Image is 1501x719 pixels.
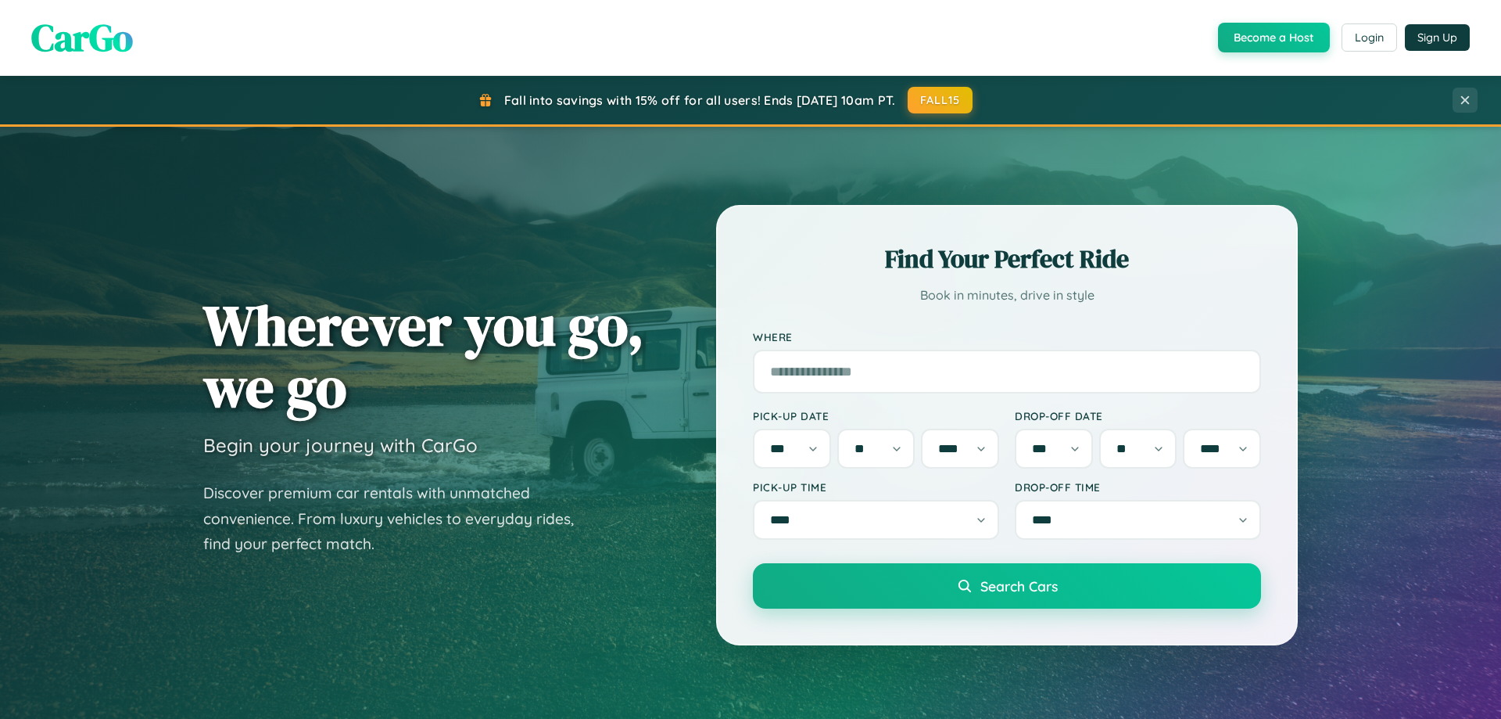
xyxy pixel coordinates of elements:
label: Drop-off Time [1015,480,1261,494]
label: Pick-up Time [753,480,999,494]
h1: Wherever you go, we go [203,294,644,418]
button: Become a Host [1218,23,1330,52]
h3: Begin your journey with CarGo [203,433,478,457]
button: Login [1342,23,1397,52]
p: Book in minutes, drive in style [753,284,1261,307]
p: Discover premium car rentals with unmatched convenience. From luxury vehicles to everyday rides, ... [203,480,594,557]
span: Fall into savings with 15% off for all users! Ends [DATE] 10am PT. [504,92,896,108]
button: Search Cars [753,563,1261,609]
button: FALL15 [908,87,973,113]
button: Sign Up [1405,24,1470,51]
span: Search Cars [980,577,1058,595]
label: Drop-off Date [1015,409,1261,422]
h2: Find Your Perfect Ride [753,242,1261,276]
span: CarGo [31,12,133,63]
label: Where [753,330,1261,343]
label: Pick-up Date [753,409,999,422]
